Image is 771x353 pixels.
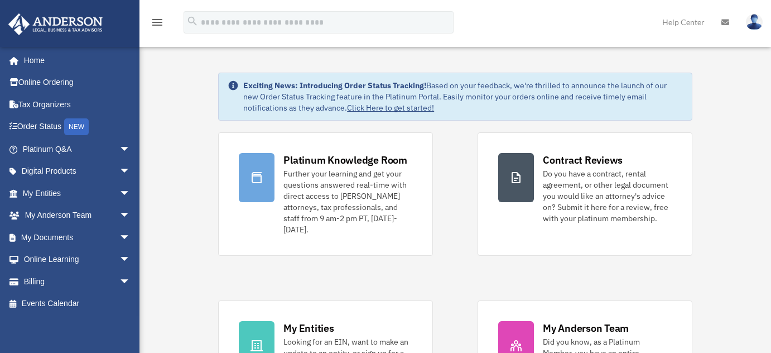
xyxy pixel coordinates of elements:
[283,321,334,335] div: My Entities
[119,226,142,249] span: arrow_drop_down
[347,103,434,113] a: Click Here to get started!
[543,153,623,167] div: Contract Reviews
[478,132,692,256] a: Contract Reviews Do you have a contract, rental agreement, or other legal document you would like...
[8,71,147,94] a: Online Ordering
[243,80,683,113] div: Based on your feedback, we're thrilled to announce the launch of our new Order Status Tracking fe...
[8,293,147,315] a: Events Calendar
[119,270,142,293] span: arrow_drop_down
[283,153,407,167] div: Platinum Knowledge Room
[119,160,142,183] span: arrow_drop_down
[119,249,142,271] span: arrow_drop_down
[218,132,433,256] a: Platinum Knowledge Room Further your learning and get your questions answered real-time with dire...
[543,168,672,224] div: Do you have a contract, rental agreement, or other legal document you would like an attorney's ad...
[151,20,164,29] a: menu
[543,321,629,335] div: My Anderson Team
[8,270,147,293] a: Billingarrow_drop_down
[8,49,142,71] a: Home
[8,204,147,227] a: My Anderson Teamarrow_drop_down
[8,226,147,249] a: My Documentsarrow_drop_down
[8,182,147,204] a: My Entitiesarrow_drop_down
[186,15,199,27] i: search
[119,204,142,227] span: arrow_drop_down
[243,80,426,90] strong: Exciting News: Introducing Order Status Tracking!
[8,160,147,183] a: Digital Productsarrow_drop_down
[64,118,89,135] div: NEW
[119,182,142,205] span: arrow_drop_down
[8,116,147,139] a: Order StatusNEW
[119,138,142,161] span: arrow_drop_down
[283,168,412,235] div: Further your learning and get your questions answered real-time with direct access to [PERSON_NAM...
[8,93,147,116] a: Tax Organizers
[8,138,147,160] a: Platinum Q&Aarrow_drop_down
[746,14,763,30] img: User Pic
[151,16,164,29] i: menu
[5,13,106,35] img: Anderson Advisors Platinum Portal
[8,249,147,271] a: Online Learningarrow_drop_down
